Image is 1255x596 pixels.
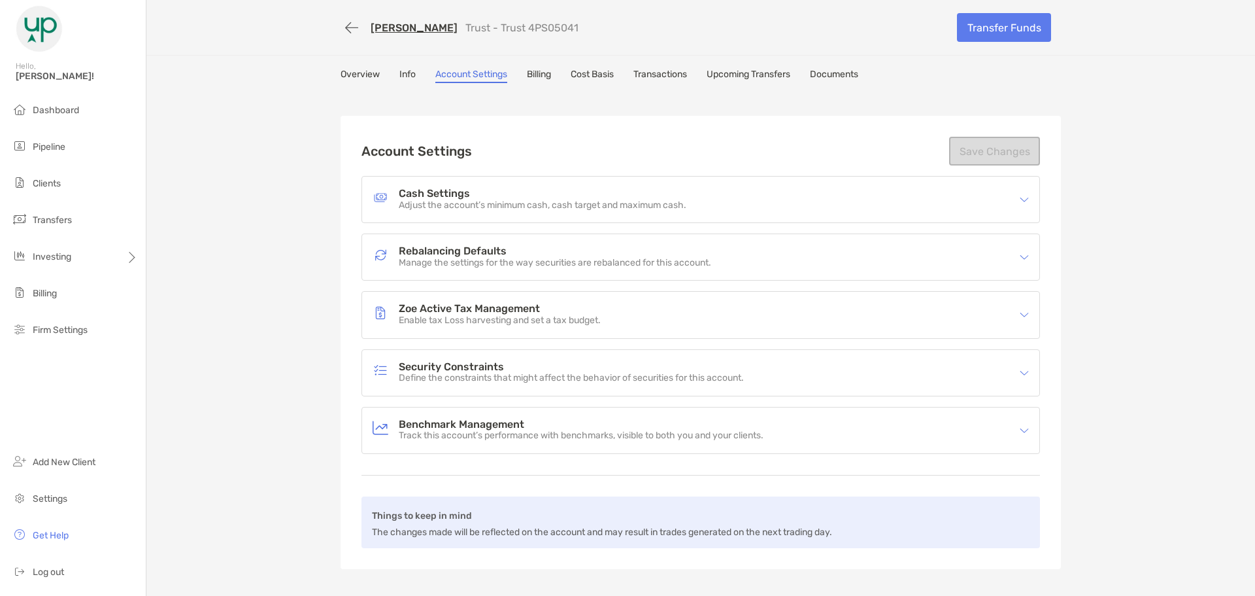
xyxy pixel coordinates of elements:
img: icon arrow [1020,426,1029,435]
p: Define the constraints that might affect the behavior of securities for this account. [399,373,744,384]
img: add_new_client icon [12,453,27,469]
img: get-help icon [12,527,27,542]
p: Manage the settings for the way securities are rebalanced for this account. [399,258,711,269]
img: pipeline icon [12,138,27,154]
span: Dashboard [33,105,79,116]
a: Info [399,69,416,83]
h2: Account Settings [361,143,472,159]
img: settings icon [12,490,27,506]
a: Account Settings [435,69,507,83]
p: Trust - Trust 4PS05041 [465,22,578,34]
p: Adjust the account’s minimum cash, cash target and maximum cash. [399,200,686,211]
img: icon arrow [1020,253,1029,262]
img: clients icon [12,175,27,190]
span: [PERSON_NAME]! [16,71,138,82]
img: icon arrow [1020,310,1029,319]
div: icon arrowBenchmark ManagementBenchmark ManagementTrack this account’s performance with benchmark... [362,408,1039,453]
img: Zoe Active Tax Management [373,305,388,321]
h4: Rebalancing Defaults [399,246,711,257]
img: Zoe Logo [16,5,63,52]
img: Benchmark Management [373,420,388,436]
a: Transfer Funds [957,13,1051,42]
img: Rebalancing Defaults [373,247,388,263]
span: Billing [33,288,57,299]
a: [PERSON_NAME] [371,22,458,34]
p: The changes made will be reflected on the account and may result in trades generated on the next ... [372,524,832,540]
span: Log out [33,567,64,578]
img: Security Constraints [373,362,388,378]
span: Transfers [33,215,72,226]
div: icon arrowRebalancing DefaultsRebalancing DefaultsManage the settings for the way securities are ... [362,234,1039,280]
a: Billing [527,69,551,83]
img: investing icon [12,248,27,264]
div: icon arrowSecurity ConstraintsSecurity ConstraintsDefine the constraints that might affect the be... [362,350,1039,396]
img: billing icon [12,285,27,300]
img: logout icon [12,563,27,579]
span: Firm Settings [33,324,88,336]
p: Enable tax Loss harvesting and set a tax budget. [399,315,601,326]
a: Transactions [633,69,687,83]
p: Track this account’s performance with benchmarks, visible to both you and your clients. [399,430,763,442]
div: icon arrowZoe Active Tax ManagementZoe Active Tax ManagementEnable tax Loss harvesting and set a ... [362,292,1039,338]
img: icon arrow [1020,368,1029,377]
span: Investing [33,251,71,262]
div: icon arrowCash SettingsCash SettingsAdjust the account’s minimum cash, cash target and maximum cash. [362,177,1039,222]
img: firm-settings icon [12,321,27,337]
h4: Security Constraints [399,362,744,373]
span: Get Help [33,530,69,541]
h4: Cash Settings [399,188,686,200]
span: Clients [33,178,61,189]
b: Things to keep in mind [372,510,472,521]
a: Upcoming Transfers [707,69,790,83]
a: Cost Basis [571,69,614,83]
span: Add New Client [33,457,95,468]
img: icon arrow [1020,195,1029,204]
img: dashboard icon [12,101,27,117]
img: Cash Settings [373,190,388,205]
a: Documents [810,69,858,83]
a: Overview [341,69,380,83]
span: Pipeline [33,141,65,152]
h4: Zoe Active Tax Management [399,304,601,315]
span: Settings [33,493,67,504]
h4: Benchmark Management [399,419,763,430]
img: transfers icon [12,211,27,227]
